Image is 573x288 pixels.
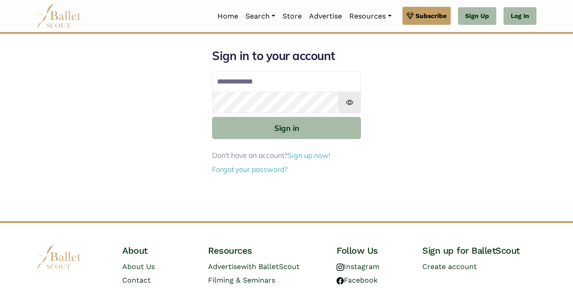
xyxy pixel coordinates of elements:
h4: Follow Us [337,245,408,256]
a: Advertisewith BalletScout [208,262,300,271]
a: Instagram [337,262,379,271]
a: Log In [504,7,536,25]
img: instagram logo [337,264,344,271]
img: gem.svg [407,11,414,21]
a: Subscribe [402,7,451,25]
a: Contact [122,276,151,284]
a: Store [279,7,305,26]
a: Sign Up [458,7,496,25]
h4: Sign up for BalletScout [422,245,536,256]
a: Create account [422,262,477,271]
h4: Resources [208,245,322,256]
p: Don't have an account? [212,150,361,162]
a: About Us [122,262,155,271]
img: logo [37,245,82,269]
span: Subscribe [416,11,447,21]
button: Sign in [212,117,361,139]
img: facebook logo [337,277,344,284]
a: Advertise [305,7,346,26]
h4: About [122,245,194,256]
a: Home [214,7,242,26]
span: with BalletScout [241,262,300,271]
a: Filming & Seminars [208,276,275,284]
a: Resources [346,7,395,26]
a: Search [242,7,279,26]
a: Facebook [337,276,378,284]
a: Sign up now! [287,151,330,160]
a: Forgot your password? [212,165,287,174]
h1: Sign in to your account [212,48,361,64]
